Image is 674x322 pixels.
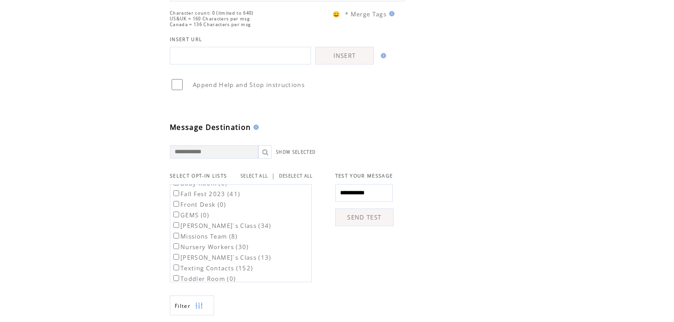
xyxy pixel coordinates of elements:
[170,22,251,27] span: Canada = 136 Characters per msg
[173,222,179,228] input: [PERSON_NAME]`s Class (34)
[173,190,179,196] input: Fall Fest 2023 (41)
[172,190,240,198] label: Fall Fest 2023 (41)
[378,53,386,58] img: help.gif
[172,275,236,283] label: Toddler Room (0)
[173,212,179,217] input: GEMS (0)
[387,11,394,16] img: help.gif
[335,173,393,179] span: TEST YOUR MESSAGE
[170,122,251,132] span: Message Destination
[172,254,272,261] label: [PERSON_NAME]`s Class (13)
[173,275,179,281] input: Toddler Room (0)
[170,10,254,16] span: Character count: 0 (limited to 640)
[170,16,250,22] span: US&UK = 160 Characters per msg
[170,173,227,179] span: SELECT OPT-IN LISTS
[335,208,394,226] a: SEND TEST
[315,47,374,64] a: INSERT
[172,264,253,272] label: Texting Contacts (152)
[345,10,387,18] span: * Merge Tags
[195,296,203,316] img: filters.png
[333,10,341,18] span: 😀
[170,36,202,42] span: INSERT URL
[276,149,316,155] a: SHOW SELECTED
[172,243,249,251] label: Nursery Workers (30)
[173,201,179,207] input: Front Desk (0)
[172,201,226,208] label: Front Desk (0)
[241,173,268,179] a: SELECT ALL
[172,232,238,240] label: Missions Team (8)
[272,172,275,180] span: |
[170,295,214,315] a: Filter
[175,302,191,310] span: Show filters
[172,211,210,219] label: GEMS (0)
[251,125,259,130] img: help.gif
[173,265,179,270] input: Texting Contacts (152)
[173,254,179,260] input: [PERSON_NAME]`s Class (13)
[173,243,179,249] input: Nursery Workers (30)
[193,81,305,89] span: Append Help and Stop instructions
[173,233,179,239] input: Missions Team (8)
[279,173,313,179] a: DESELECT ALL
[172,222,272,230] label: [PERSON_NAME]`s Class (34)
